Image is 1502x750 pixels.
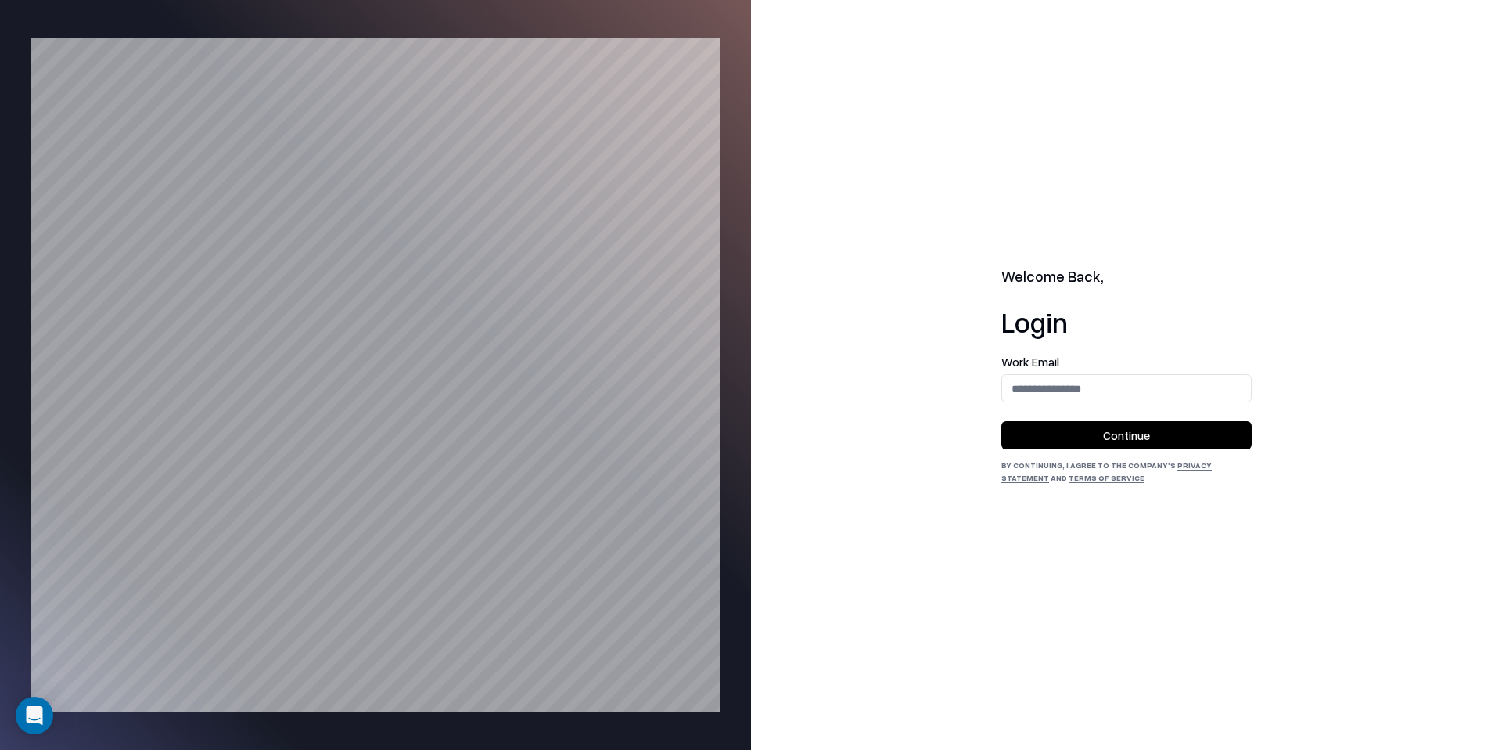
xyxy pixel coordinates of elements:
[1001,306,1252,337] h1: Login
[1001,356,1252,368] label: Work Email
[1001,459,1252,484] div: By continuing, I agree to the Company's and
[1001,266,1252,288] h2: Welcome Back,
[16,697,53,734] div: Open Intercom Messenger
[1069,473,1144,482] a: Terms of Service
[1001,421,1252,449] button: Continue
